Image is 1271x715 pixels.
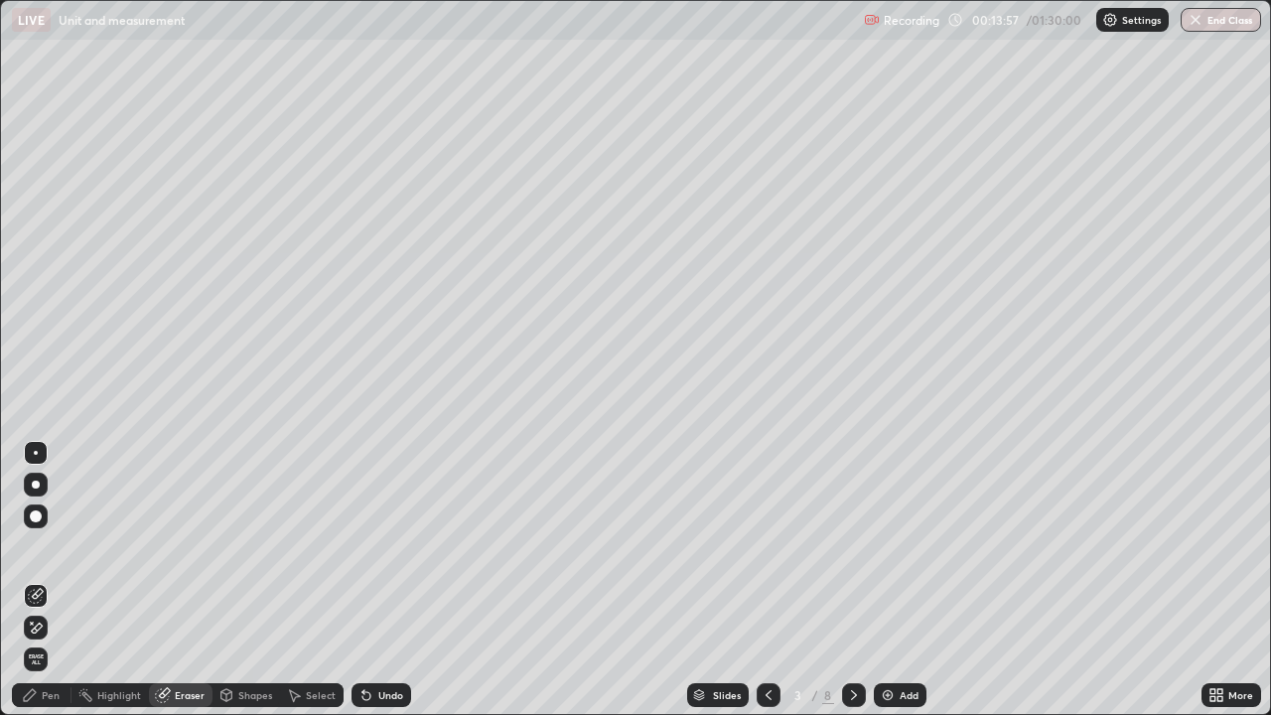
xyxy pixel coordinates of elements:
div: Highlight [97,690,141,700]
span: Erase all [25,653,47,665]
img: class-settings-icons [1102,12,1118,28]
div: Shapes [238,690,272,700]
div: Select [306,690,336,700]
div: / [812,689,818,701]
img: recording.375f2c34.svg [864,12,880,28]
div: Eraser [175,690,205,700]
div: More [1228,690,1253,700]
p: Settings [1122,15,1161,25]
div: Pen [42,690,60,700]
img: end-class-cross [1188,12,1203,28]
p: Recording [884,13,939,28]
button: End Class [1181,8,1261,32]
div: Undo [378,690,403,700]
div: 8 [822,686,834,704]
div: Slides [713,690,741,700]
div: Add [900,690,918,700]
p: Unit and measurement [59,12,185,28]
p: LIVE [18,12,45,28]
div: 3 [788,689,808,701]
img: add-slide-button [880,687,896,703]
